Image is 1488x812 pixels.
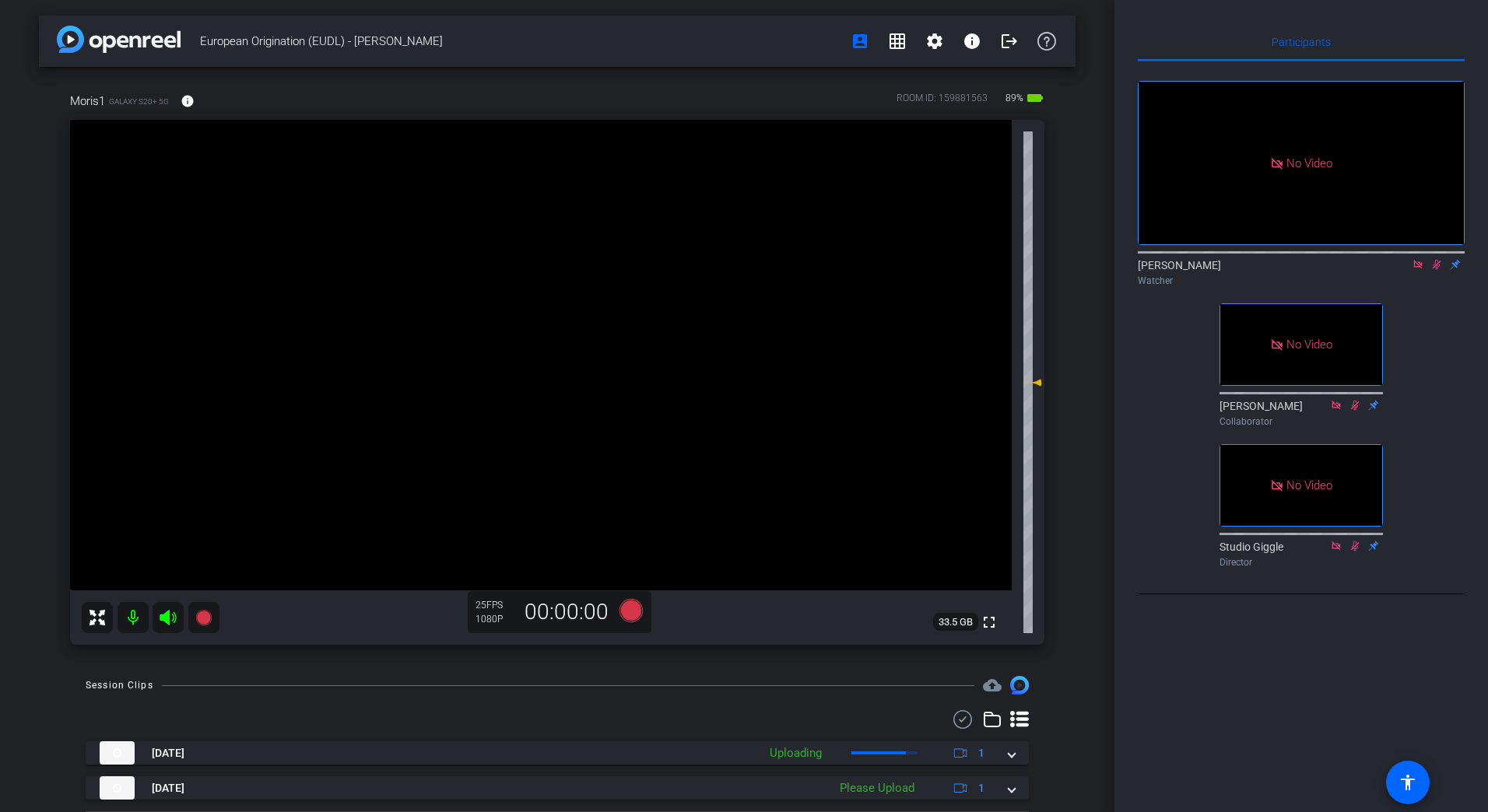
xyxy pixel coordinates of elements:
[1026,89,1044,107] mat-icon: battery_std
[980,613,998,632] mat-icon: fullscreen
[1272,37,1331,47] span: Participants
[925,32,944,51] mat-icon: settings
[100,741,135,765] img: thumb-nail
[181,94,195,108] mat-icon: info
[1286,478,1332,492] span: No Video
[86,741,1029,765] mat-expansion-panel-header: thumb-nail[DATE]Uploading1
[933,613,978,632] span: 33.5 GB
[851,32,869,51] mat-icon: account_box
[978,745,984,761] span: 1
[476,613,514,625] div: 1080P
[57,26,181,53] img: app-logo
[1138,257,1465,288] div: [PERSON_NAME]
[70,93,105,110] span: Moris1
[1000,32,1019,51] mat-icon: logout
[152,745,184,761] span: [DATE]
[1220,415,1383,429] div: Collaborator
[109,96,169,107] span: Galaxy S20+ 5G
[1003,86,1026,110] span: 89%
[200,26,841,57] span: European Origination (EUDL) - [PERSON_NAME]
[762,744,830,762] div: Uploading
[486,600,503,611] span: FPS
[1286,156,1332,170] span: No Video
[1286,338,1332,352] span: No Video
[888,32,907,51] mat-icon: grid_on
[100,776,135,800] img: thumb-nail
[1138,274,1465,288] div: Watcher
[86,776,1029,800] mat-expansion-panel-header: thumb-nail[DATE]Please Upload1
[832,779,922,797] div: Please Upload
[983,676,1002,695] mat-icon: cloud_upload
[152,780,184,796] span: [DATE]
[983,676,1002,695] span: Destinations for your clips
[978,780,984,796] span: 1
[1220,398,1383,429] div: [PERSON_NAME]
[86,677,153,693] div: Session Clips
[1023,373,1042,392] mat-icon: 0 dB
[897,91,988,114] div: ROOM ID: 159881563
[1220,539,1383,569] div: Studio Giggle
[1399,773,1417,792] mat-icon: accessibility
[514,599,619,625] div: 00:00:00
[476,599,514,611] div: 25
[1010,676,1029,695] img: Session clips
[963,32,981,51] mat-icon: info
[1220,555,1383,569] div: Director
